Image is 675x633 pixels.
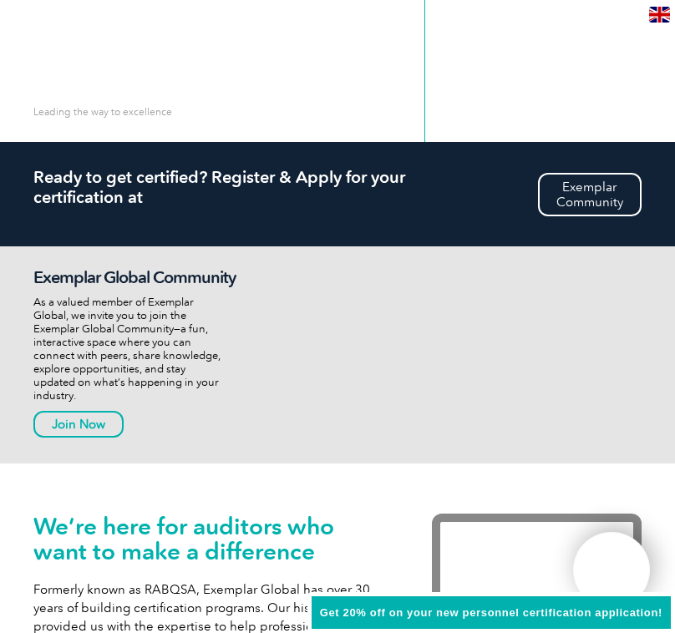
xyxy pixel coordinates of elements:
img: en [649,7,670,23]
span: Get 20% off on your new personnel certification application! [320,606,662,619]
p: Leading the way to excellence [33,103,172,121]
a: Join Now [33,411,124,438]
h1: We’re here for auditors who want to make a difference [33,514,381,564]
p: As a valued member of Exemplar Global, we invite you to join the Exemplar Global Community—a fun,... [33,296,254,403]
h2: Exemplar Global Community [33,267,254,287]
a: ExemplarCommunity [538,173,642,216]
img: svg+xml;nitro-empty-id=MTgxNToxMTY=-1;base64,PHN2ZyB2aWV3Qm94PSIwIDAgNDAwIDQwMCIgd2lkdGg9IjQwMCIg... [591,549,632,591]
h2: Ready to get certified? Register & Apply for your certification at [33,167,641,207]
